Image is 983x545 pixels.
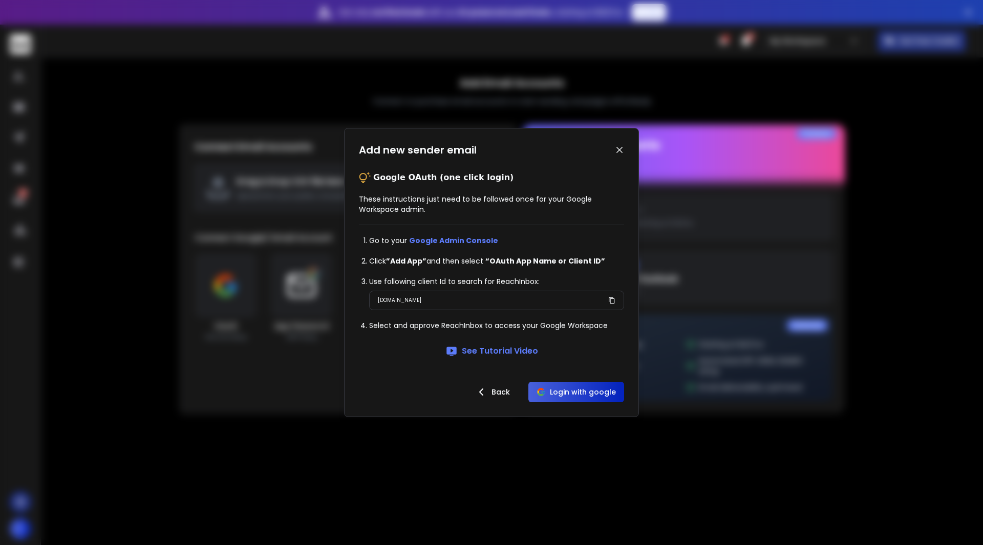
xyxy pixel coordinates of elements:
button: Back [467,382,518,402]
p: [DOMAIN_NAME] [378,295,421,306]
p: These instructions just need to be followed once for your Google Workspace admin. [359,194,624,214]
li: Use following client Id to search for ReachInbox: [369,276,624,287]
h1: Add new sender email [359,143,477,157]
button: Login with google [528,382,624,402]
li: Click and then select [369,256,624,266]
strong: ”Add App” [386,256,426,266]
p: Google OAuth (one click login) [373,171,514,184]
strong: “OAuth App Name or Client ID” [485,256,605,266]
img: tips [359,171,371,184]
li: Go to your [369,235,624,246]
a: Google Admin Console [409,235,498,246]
li: Select and approve ReachInbox to access your Google Workspace [369,320,624,331]
a: See Tutorial Video [445,345,538,357]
